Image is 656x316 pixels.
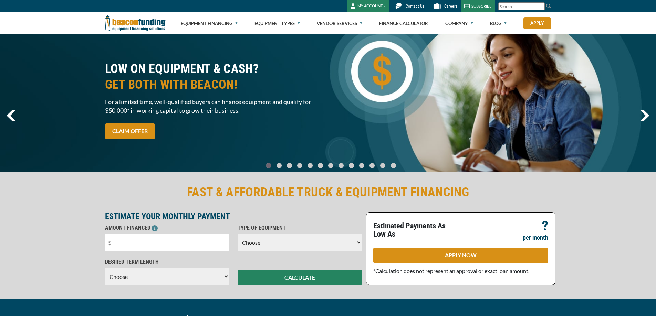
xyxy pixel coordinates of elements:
img: Right Navigator [640,110,649,121]
a: Blog [490,12,507,34]
img: Search [546,3,551,9]
a: next [640,110,649,121]
a: Vendor Services [317,12,362,34]
p: ? [542,222,548,230]
a: Equipment Types [254,12,300,34]
img: Beacon Funding Corporation logo [105,12,166,34]
h2: LOW ON EQUIPMENT & CASH? [105,61,324,92]
a: Go To Slide 2 [285,163,293,168]
a: Company [445,12,473,34]
a: CLAIM OFFER [105,123,155,139]
input: Search [498,2,545,10]
a: Go To Slide 5 [316,163,324,168]
a: Apply [523,17,551,29]
a: Go To Slide 10 [368,163,376,168]
span: Contact Us [406,4,424,9]
button: CALCULATE [238,270,362,285]
span: *Calculation does not represent an approval or exact loan amount. [373,268,529,274]
a: Go To Slide 11 [378,163,387,168]
a: Go To Slide 1 [275,163,283,168]
p: TYPE OF EQUIPMENT [238,224,362,232]
p: per month [523,233,548,242]
img: Left Navigator [7,110,16,121]
a: Go To Slide 8 [347,163,355,168]
a: Finance Calculator [379,12,428,34]
input: $ [105,234,229,251]
a: Go To Slide 0 [264,163,273,168]
span: For a limited time, well-qualified buyers can finance equipment and qualify for $50,000* in worki... [105,98,324,115]
p: DESIRED TERM LENGTH [105,258,229,266]
a: Go To Slide 7 [337,163,345,168]
a: Clear search text [538,4,543,9]
a: Go To Slide 6 [326,163,335,168]
a: APPLY NOW [373,248,548,263]
p: Estimated Payments As Low As [373,222,457,238]
a: Go To Slide 4 [306,163,314,168]
span: Careers [444,4,457,9]
a: Go To Slide 12 [389,163,398,168]
p: AMOUNT FINANCED [105,224,229,232]
a: previous [7,110,16,121]
p: ESTIMATE YOUR MONTHLY PAYMENT [105,212,362,220]
h2: FAST & AFFORDABLE TRUCK & EQUIPMENT FINANCING [105,184,551,200]
span: GET BOTH WITH BEACON! [105,77,324,92]
a: Equipment Financing [181,12,238,34]
a: Go To Slide 3 [295,163,304,168]
a: Go To Slide 9 [357,163,366,168]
